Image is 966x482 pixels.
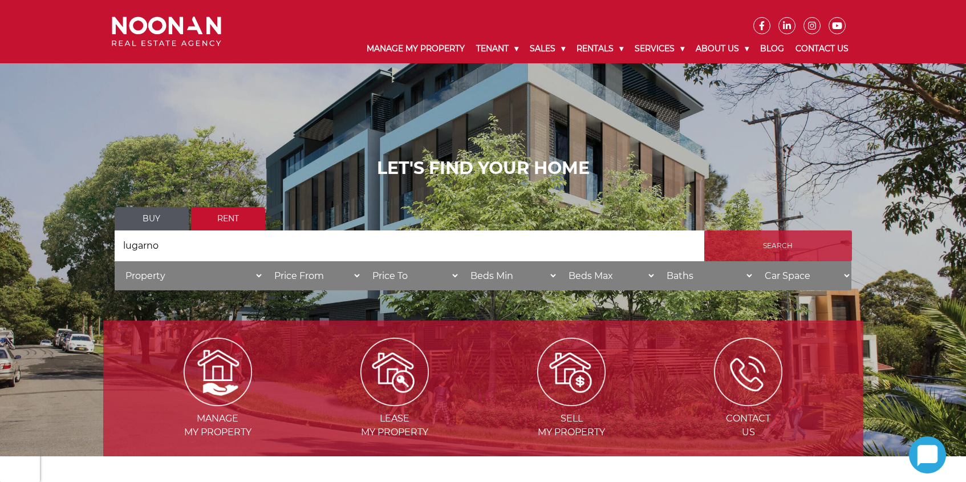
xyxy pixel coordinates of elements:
[661,366,835,438] a: ICONS ContactUs
[115,207,189,230] a: Buy
[360,338,429,406] img: Lease my property
[484,412,659,439] span: Sell my Property
[307,366,482,438] a: Lease my property Leasemy Property
[131,412,305,439] span: Manage my Property
[361,34,470,63] a: Manage My Property
[131,366,305,438] a: Manage my Property Managemy Property
[184,338,252,406] img: Manage my Property
[661,412,835,439] span: Contact Us
[524,34,571,63] a: Sales
[714,338,782,406] img: ICONS
[690,34,754,63] a: About Us
[115,230,704,261] input: Search by suburb, postcode or area
[629,34,690,63] a: Services
[307,412,482,439] span: Lease my Property
[191,207,265,230] a: Rent
[571,34,629,63] a: Rentals
[112,17,221,47] img: Noonan Real Estate Agency
[704,230,852,261] input: Search
[484,366,659,438] a: Sell my property Sellmy Property
[790,34,854,63] a: Contact Us
[115,158,852,179] h1: LET'S FIND YOUR HOME
[754,34,790,63] a: Blog
[470,34,524,63] a: Tenant
[537,338,606,406] img: Sell my property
